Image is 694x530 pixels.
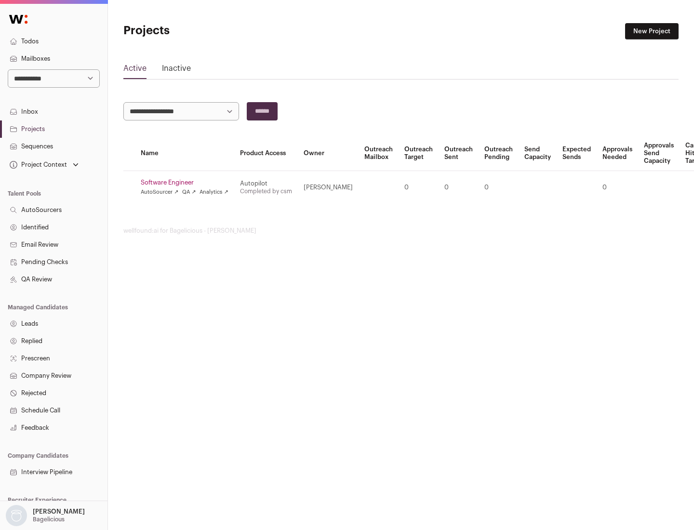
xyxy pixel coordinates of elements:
[4,10,33,29] img: Wellfound
[240,180,292,187] div: Autopilot
[123,63,147,78] a: Active
[200,188,228,196] a: Analytics ↗
[298,171,359,204] td: [PERSON_NAME]
[597,171,638,204] td: 0
[135,136,234,171] th: Name
[439,171,479,204] td: 0
[123,227,679,235] footer: wellfound:ai for Bagelicious - [PERSON_NAME]
[162,63,191,78] a: Inactive
[8,161,67,169] div: Project Context
[6,505,27,526] img: nopic.png
[638,136,680,171] th: Approvals Send Capacity
[439,136,479,171] th: Outreach Sent
[399,136,439,171] th: Outreach Target
[625,23,679,40] a: New Project
[479,136,519,171] th: Outreach Pending
[123,23,308,39] h1: Projects
[33,508,85,516] p: [PERSON_NAME]
[519,136,557,171] th: Send Capacity
[479,171,519,204] td: 0
[4,505,87,526] button: Open dropdown
[33,516,65,523] p: Bagelicious
[557,136,597,171] th: Expected Sends
[399,171,439,204] td: 0
[359,136,399,171] th: Outreach Mailbox
[8,158,80,172] button: Open dropdown
[182,188,196,196] a: QA ↗
[141,179,228,186] a: Software Engineer
[597,136,638,171] th: Approvals Needed
[240,188,292,194] a: Completed by csm
[141,188,178,196] a: AutoSourcer ↗
[298,136,359,171] th: Owner
[234,136,298,171] th: Product Access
